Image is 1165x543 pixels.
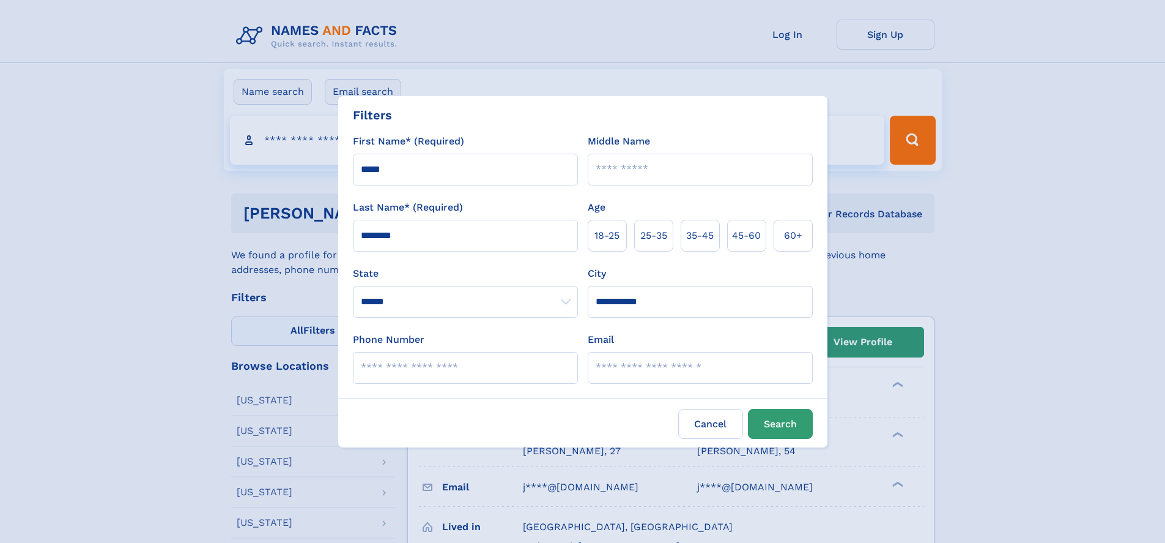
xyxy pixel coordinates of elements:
span: 35‑45 [686,228,714,243]
label: State [353,266,578,281]
label: First Name* (Required) [353,134,464,149]
label: Last Name* (Required) [353,200,463,215]
button: Search [748,409,813,439]
span: 25‑35 [640,228,667,243]
label: City [588,266,606,281]
span: 60+ [784,228,802,243]
label: Email [588,332,614,347]
label: Cancel [678,409,743,439]
span: 45‑60 [732,228,761,243]
label: Age [588,200,605,215]
label: Middle Name [588,134,650,149]
span: 18‑25 [594,228,619,243]
div: Filters [353,106,392,124]
label: Phone Number [353,332,424,347]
